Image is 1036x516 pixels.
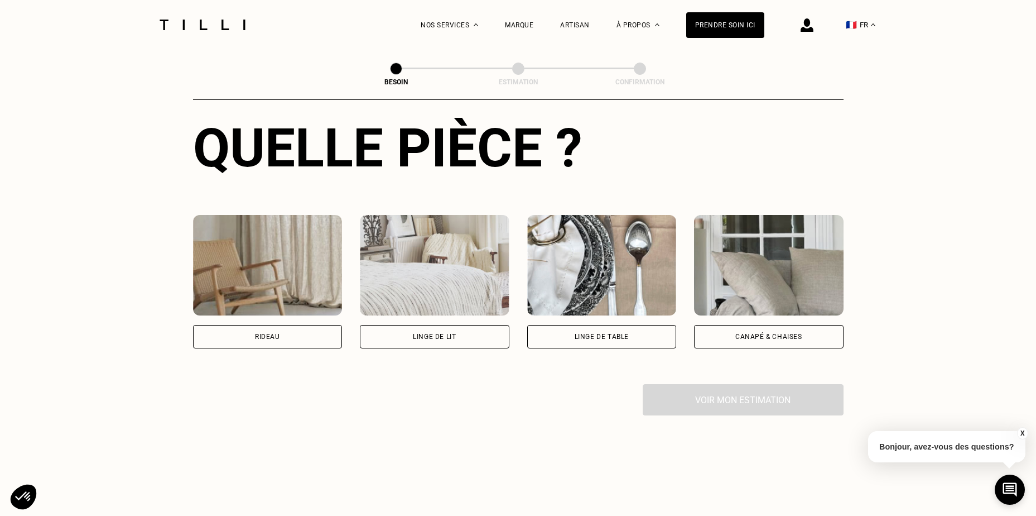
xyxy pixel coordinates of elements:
div: Linge de table [575,333,629,340]
p: Bonjour, avez-vous des questions? [868,431,1025,462]
img: Tilli retouche votre Canapé & chaises [694,215,844,316]
img: Tilli retouche votre Linge de lit [360,215,509,316]
img: Tilli retouche votre Rideau [193,215,343,316]
img: Logo du service de couturière Tilli [156,20,249,30]
div: Quelle pièce ? [193,117,844,179]
img: Tilli retouche votre Linge de table [527,215,677,316]
span: 🇫🇷 [846,20,857,30]
div: Rideau [255,333,280,340]
a: Marque [505,21,533,29]
a: Prendre soin ici [686,12,764,38]
button: X [1016,427,1028,439]
div: Besoin [340,78,452,86]
img: Menu déroulant à propos [655,23,659,26]
div: Estimation [462,78,574,86]
div: Confirmation [584,78,696,86]
img: icône connexion [801,18,813,32]
div: Canapé & chaises [735,333,802,340]
img: Menu déroulant [474,23,478,26]
div: Linge de lit [413,333,456,340]
img: menu déroulant [871,23,875,26]
a: Artisan [560,21,590,29]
